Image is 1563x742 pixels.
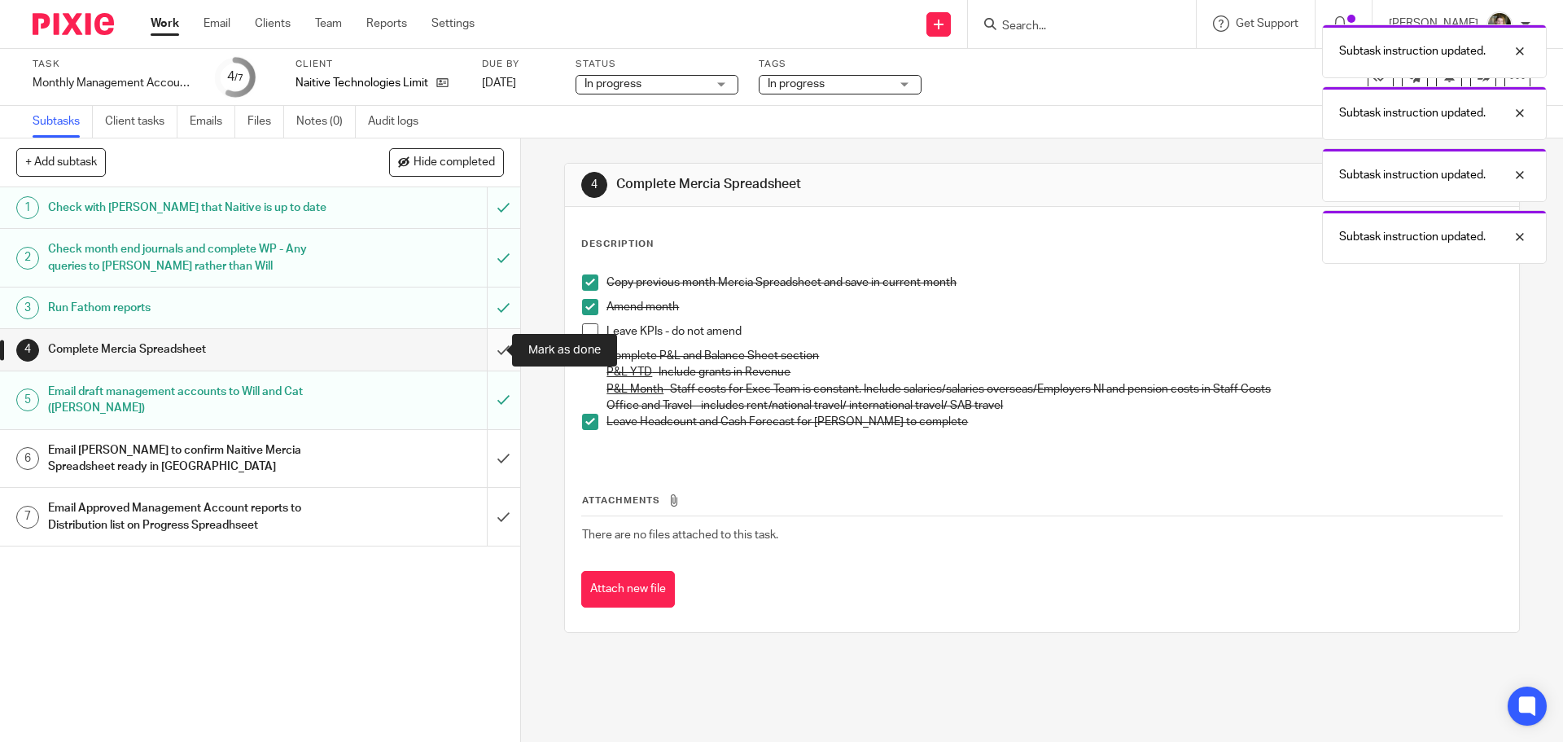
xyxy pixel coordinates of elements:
[33,75,195,91] div: Monthly Management Accounts - Naitive
[759,58,922,71] label: Tags
[33,58,195,71] label: Task
[606,364,1501,380] p: - Include grants in Revenue
[1339,229,1486,245] p: Subtask instruction updated.
[482,77,516,89] span: [DATE]
[1486,11,1513,37] img: 1530183611242%20(1).jpg
[296,106,356,138] a: Notes (0)
[431,15,475,32] a: Settings
[606,381,1501,397] p: - Staff costs for Exec Team is constant. Include salaries/salaries overseas/Employers NI and pens...
[606,323,1501,340] p: Leave KPIs - do not amend
[204,15,230,32] a: Email
[616,176,1077,193] h1: Complete Mercia Spreadsheet
[482,58,555,71] label: Due by
[581,172,607,198] div: 4
[606,367,652,378] u: P&L YTD
[576,58,738,71] label: Status
[16,148,106,176] button: + Add subtask
[582,529,778,541] span: There are no files attached to this task.
[366,15,407,32] a: Reports
[768,78,825,90] span: In progress
[16,339,39,362] div: 4
[606,299,1501,315] p: Amend month
[48,380,330,421] h1: Email draft management accounts to Will and Cat ([PERSON_NAME])
[16,247,39,270] div: 2
[48,237,330,279] h1: Check month end journals and complete WP - Any queries to [PERSON_NAME] rather than Will
[247,106,284,138] a: Files
[296,75,428,91] p: Naitive Technologies Limited
[414,156,495,169] span: Hide completed
[16,447,39,470] div: 6
[48,496,330,538] h1: Email Approved Management Account reports to Distribution list on Progress Spreadhseet
[105,106,177,138] a: Client tasks
[255,15,291,32] a: Clients
[16,296,39,319] div: 3
[33,13,114,35] img: Pixie
[1339,43,1486,59] p: Subtask instruction updated.
[315,15,342,32] a: Team
[606,274,1501,291] p: Copy previous month Mercia Spreadsheet and save in current month
[151,15,179,32] a: Work
[584,78,641,90] span: In progress
[48,438,330,480] h1: Email [PERSON_NAME] to confirm Naitive Mercia Spreadsheet ready in [GEOGRAPHIC_DATA]
[16,389,39,411] div: 5
[296,58,462,71] label: Client
[190,106,235,138] a: Emails
[606,397,1501,414] p: Office and Travel - includes rent/national travel/ international travel/ SAB travel
[33,106,93,138] a: Subtasks
[1339,105,1486,121] p: Subtask instruction updated.
[368,106,431,138] a: Audit logs
[606,384,663,395] u: P&L Month
[227,68,243,86] div: 4
[1339,167,1486,183] p: Subtask instruction updated.
[606,414,1501,430] p: Leave Headcount and Cash Forecast for [PERSON_NAME] to complete
[48,296,330,320] h1: Run Fathom reports
[48,195,330,220] h1: Check with [PERSON_NAME] that Naitive is up to date
[389,148,504,176] button: Hide completed
[16,196,39,219] div: 1
[606,348,1501,364] p: Complete P&L and Balance Sheet section
[581,571,675,608] button: Attach new file
[16,506,39,529] div: 7
[582,496,660,505] span: Attachments
[48,337,330,362] h1: Complete Mercia Spreadsheet
[234,73,243,82] small: /7
[581,238,654,251] p: Description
